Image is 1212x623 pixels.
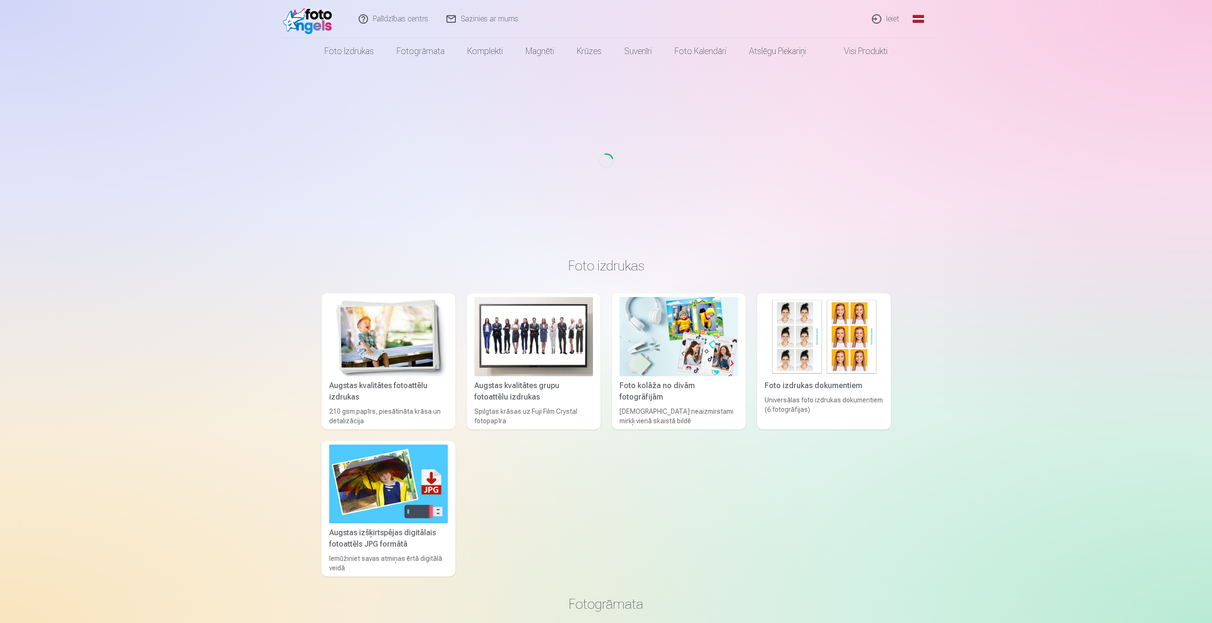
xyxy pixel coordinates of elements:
img: Foto kolāža no divām fotogrāfijām [620,297,738,376]
h3: Fotogrāmata [329,595,883,613]
a: Fotogrāmata [385,38,456,65]
img: Augstas kvalitātes fotoattēlu izdrukas [329,297,448,376]
a: Visi produkti [817,38,899,65]
div: Iemūžiniet savas atmiņas ērtā digitālā veidā [325,554,452,573]
a: Atslēgu piekariņi [738,38,817,65]
img: Foto izdrukas dokumentiem [765,297,883,376]
a: Foto kalendāri [663,38,738,65]
a: Foto izdrukas [313,38,385,65]
img: /fa1 [283,4,337,34]
div: [DEMOGRAPHIC_DATA] neaizmirstami mirkļi vienā skaistā bildē [616,407,742,426]
div: Augstas kvalitātes fotoattēlu izdrukas [325,380,452,403]
a: Magnēti [514,38,565,65]
a: Krūzes [565,38,613,65]
a: Augstas kvalitātes fotoattēlu izdrukasAugstas kvalitātes fotoattēlu izdrukas210 gsm papīrs, piesā... [322,293,455,429]
div: Foto izdrukas dokumentiem [761,380,887,391]
img: Augstas kvalitātes grupu fotoattēlu izdrukas [474,297,593,376]
div: 210 gsm papīrs, piesātināta krāsa un detalizācija [325,407,452,426]
a: Augstas izšķirtspējas digitālais fotoattēls JPG formātāAugstas izšķirtspējas digitālais fotoattēl... [322,441,455,577]
div: Augstas izšķirtspējas digitālais fotoattēls JPG formātā [325,527,452,550]
div: Spilgtas krāsas uz Fuji Film Crystal fotopapīra [471,407,597,426]
a: Foto kolāža no divām fotogrāfijāmFoto kolāža no divām fotogrāfijām[DEMOGRAPHIC_DATA] neaizmirstam... [612,293,746,429]
a: Komplekti [456,38,514,65]
h3: Foto izdrukas [329,257,883,274]
a: Foto izdrukas dokumentiemFoto izdrukas dokumentiemUniversālas foto izdrukas dokumentiem (6 fotogr... [757,293,891,429]
div: Augstas kvalitātes grupu fotoattēlu izdrukas [471,380,597,403]
div: Universālas foto izdrukas dokumentiem (6 fotogrāfijas) [761,395,887,426]
img: Augstas izšķirtspējas digitālais fotoattēls JPG formātā [329,445,448,524]
div: Foto kolāža no divām fotogrāfijām [616,380,742,403]
a: Suvenīri [613,38,663,65]
a: Augstas kvalitātes grupu fotoattēlu izdrukasAugstas kvalitātes grupu fotoattēlu izdrukasSpilgtas ... [467,293,601,429]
